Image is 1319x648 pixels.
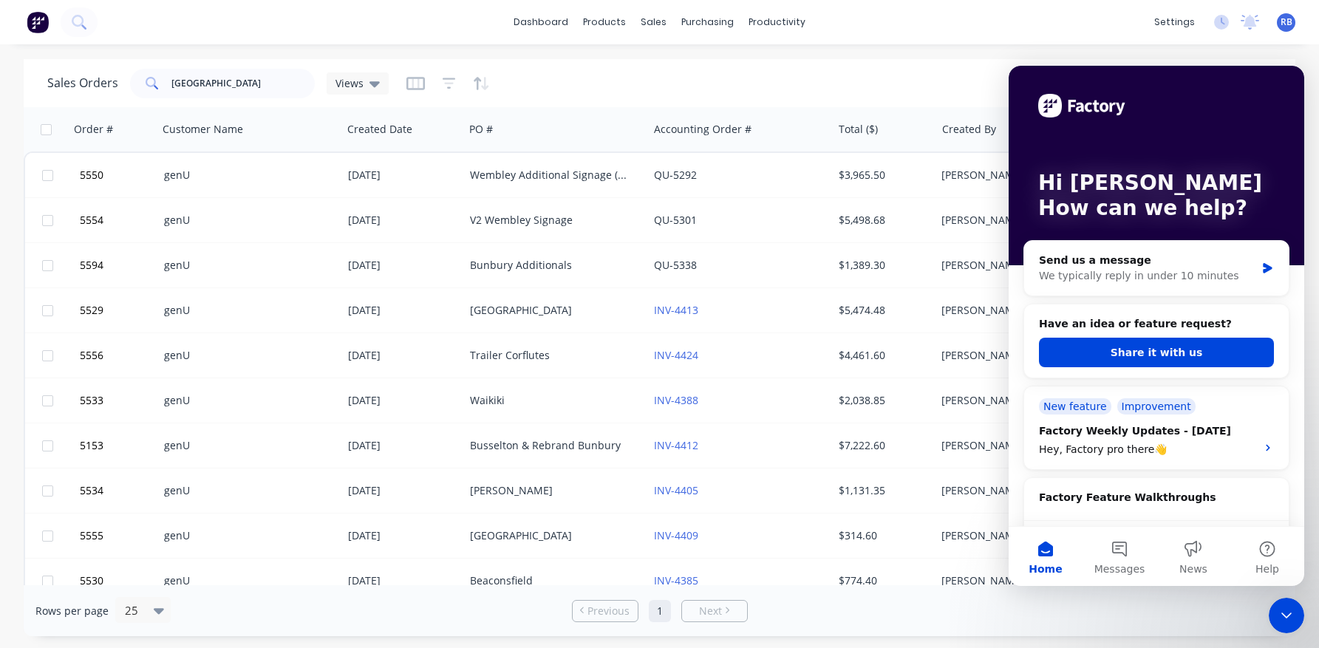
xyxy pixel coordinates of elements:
[164,573,328,588] div: genU
[470,348,634,363] div: Trailer Corflutes
[470,438,634,453] div: Busselton & Rebrand Bunbury
[674,11,741,33] div: purchasing
[1009,66,1304,586] iframe: Intercom live chat
[654,303,698,317] a: INV-4413
[470,528,634,543] div: [GEOGRAPHIC_DATA]
[164,168,328,183] div: genU
[741,11,813,33] div: productivity
[75,243,164,287] button: 5594
[35,604,109,618] span: Rows per page
[470,213,634,228] div: V2 Wembley Signage
[469,122,493,137] div: PO #
[839,122,878,137] div: Total ($)
[80,303,103,318] span: 5529
[566,600,754,622] ul: Pagination
[1281,16,1292,29] span: RB
[348,573,458,588] div: [DATE]
[348,348,458,363] div: [DATE]
[348,528,458,543] div: [DATE]
[839,483,925,498] div: $1,131.35
[942,122,996,137] div: Created By
[941,528,1105,543] div: [PERSON_NAME]
[941,573,1105,588] div: [PERSON_NAME]
[80,573,103,588] span: 5530
[941,438,1105,453] div: [PERSON_NAME]
[348,393,458,408] div: [DATE]
[587,604,630,618] span: Previous
[682,604,747,618] a: Next page
[164,438,328,453] div: genU
[941,393,1105,408] div: [PERSON_NAME]
[654,258,697,272] a: QU-5338
[839,303,925,318] div: $5,474.48
[75,153,164,197] button: 5550
[470,483,634,498] div: [PERSON_NAME]
[80,348,103,363] span: 5556
[335,75,364,91] span: Views
[75,333,164,378] button: 5556
[470,303,634,318] div: [GEOGRAPHIC_DATA]
[839,528,925,543] div: $314.60
[163,122,243,137] div: Customer Name
[941,348,1105,363] div: [PERSON_NAME]
[506,11,576,33] a: dashboard
[470,168,634,183] div: Wembley Additional Signage (missing off initial quote)
[47,76,118,90] h1: Sales Orders
[75,288,164,332] button: 5529
[941,303,1105,318] div: [PERSON_NAME]
[75,559,164,603] button: 5530
[654,168,697,182] a: QU-5292
[941,168,1105,183] div: [PERSON_NAME]
[1269,598,1304,633] iframe: Intercom live chat
[348,303,458,318] div: [DATE]
[654,573,698,587] a: INV-4385
[699,604,722,618] span: Next
[839,258,925,273] div: $1,389.30
[80,213,103,228] span: 5554
[573,604,638,618] a: Previous page
[1147,11,1202,33] div: settings
[470,393,634,408] div: Waikiki
[941,258,1105,273] div: [PERSON_NAME]
[75,423,164,468] button: 5153
[75,468,164,513] button: 5534
[164,258,328,273] div: genU
[633,11,674,33] div: sales
[470,258,634,273] div: Bunbury Additionals
[164,528,328,543] div: genU
[80,258,103,273] span: 5594
[80,393,103,408] span: 5533
[348,438,458,453] div: [DATE]
[654,393,698,407] a: INV-4388
[649,600,671,622] a: Page 1 is your current page
[80,528,103,543] span: 5555
[164,483,328,498] div: genU
[348,258,458,273] div: [DATE]
[348,168,458,183] div: [DATE]
[654,122,751,137] div: Accounting Order #
[839,438,925,453] div: $7,222.60
[164,348,328,363] div: genU
[654,483,698,497] a: INV-4405
[654,348,698,362] a: INV-4424
[348,213,458,228] div: [DATE]
[75,198,164,242] button: 5554
[164,213,328,228] div: genU
[164,303,328,318] div: genU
